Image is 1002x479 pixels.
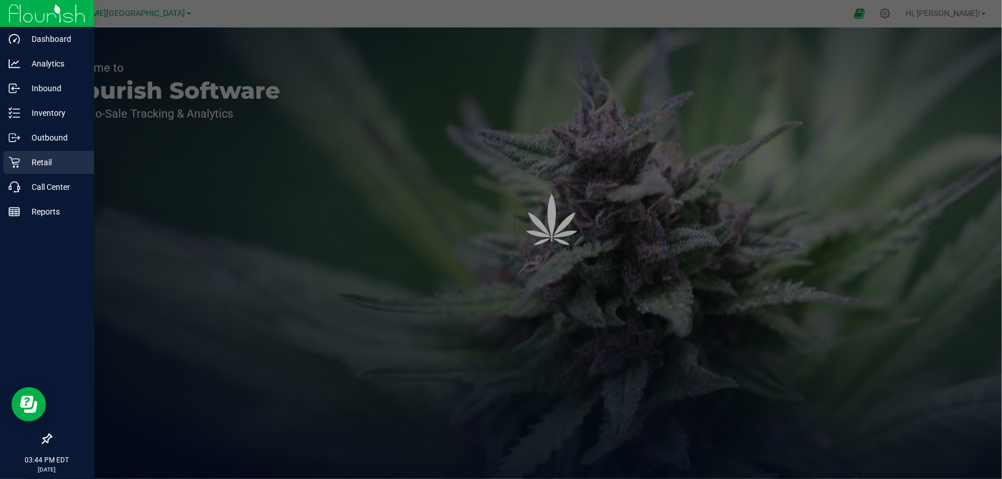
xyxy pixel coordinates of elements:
inline-svg: Analytics [9,58,20,69]
p: Retail [20,155,89,169]
inline-svg: Reports [9,206,20,217]
inline-svg: Dashboard [9,33,20,45]
p: [DATE] [5,465,89,474]
inline-svg: Outbound [9,132,20,143]
inline-svg: Inbound [9,83,20,94]
p: Outbound [20,131,89,145]
inline-svg: Retail [9,157,20,168]
inline-svg: Inventory [9,107,20,119]
p: Call Center [20,180,89,194]
p: 03:44 PM EDT [5,455,89,465]
p: Inventory [20,106,89,120]
inline-svg: Call Center [9,181,20,193]
p: Analytics [20,57,89,71]
iframe: Resource center [11,387,46,422]
p: Inbound [20,81,89,95]
p: Dashboard [20,32,89,46]
p: Reports [20,205,89,219]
